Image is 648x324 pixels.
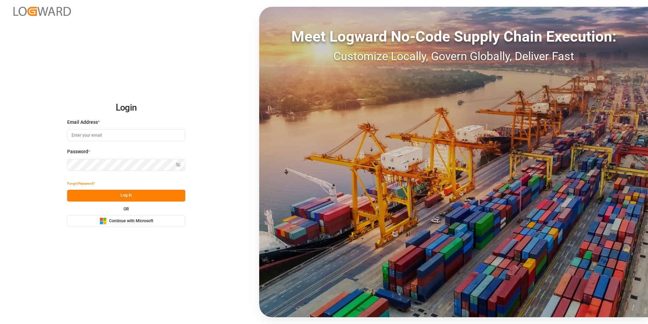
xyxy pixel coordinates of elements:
[259,48,648,65] div: Customize Locally, Govern Globally, Deliver Fast
[67,119,98,126] span: Email Address
[259,25,648,48] div: Meet Logward No-Code Supply Chain Execution:
[67,129,185,141] input: Enter your email
[67,190,185,202] button: Log In
[67,215,185,227] button: Continue with Microsoft
[109,218,153,224] span: Continue with Microsoft
[13,7,71,16] img: Logward_new_orange.png
[124,207,129,211] small: OR
[67,97,185,119] h2: Login
[67,178,95,190] button: Forgot Password?
[67,148,88,155] span: Password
